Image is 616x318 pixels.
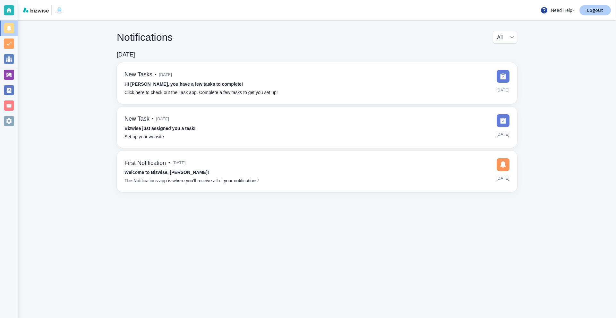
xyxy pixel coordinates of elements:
[497,114,509,127] img: DashboardSidebarTasks.svg
[124,82,243,87] strong: Hi [PERSON_NAME], you have a few tasks to complete!
[124,160,166,167] h6: First Notification
[124,116,150,123] h6: New Task
[497,31,513,43] div: All
[497,70,509,83] img: DashboardSidebarTasks.svg
[117,107,517,148] a: New Task•[DATE]Bizwise just assigned you a task!Set up your website[DATE]
[587,8,603,13] p: Logout
[496,174,509,183] span: [DATE]
[173,158,186,168] span: [DATE]
[540,6,574,14] p: Need Help?
[124,89,278,96] p: Click here to check out the Task app. Complete a few tasks to get you set up!
[152,116,154,123] p: •
[124,177,259,185] p: The Notifications app is where you’ll receive all of your notifications!
[117,62,517,104] a: New Tasks•[DATE]Hi [PERSON_NAME], you have a few tasks to complete!Click here to check out the Ta...
[117,150,517,192] a: First Notification•[DATE]Welcome to Bizwise, [PERSON_NAME]!The Notifications app is where you’ll ...
[496,85,509,95] span: [DATE]
[54,5,64,15] img: Counseling in Motion
[124,170,209,175] strong: Welcome to Bizwise, [PERSON_NAME]!
[579,5,611,15] a: Logout
[124,133,164,141] p: Set up your website
[117,31,173,43] h4: Notifications
[497,158,509,171] img: DashboardSidebarNotification.svg
[496,130,509,139] span: [DATE]
[117,51,135,58] h6: [DATE]
[159,70,172,80] span: [DATE]
[23,7,49,13] img: bizwise
[156,114,169,124] span: [DATE]
[124,126,196,131] strong: Bizwise just assigned you a task!
[155,71,157,78] p: •
[168,159,170,167] p: •
[124,71,152,78] h6: New Tasks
